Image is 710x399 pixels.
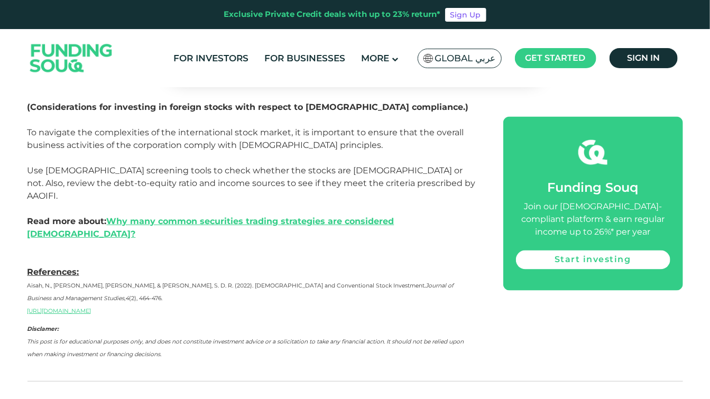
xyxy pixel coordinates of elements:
img: Logo [20,32,123,85]
span: References: [27,267,79,277]
em: 4 [126,295,130,302]
span: More [361,53,389,63]
span: Funding Souq [548,180,639,195]
span: (Considerations for investing in foreign stocks with respect to [DEMOGRAPHIC_DATA] compliance.) [27,102,469,112]
span: Use [DEMOGRAPHIC_DATA] screening tools to check whether the stocks are [DEMOGRAPHIC_DATA] or not.... [27,165,476,201]
a: For Investors [171,50,251,67]
a: For Businesses [262,50,348,67]
em: This post is for educational purposes only, and does not constitute investment advice or a solici... [27,338,464,358]
img: SA Flag [423,54,433,63]
span: Global عربي [435,52,496,64]
a: Sign in [610,48,678,68]
div: Join our [DEMOGRAPHIC_DATA]-compliant platform & earn regular income up to 26%* per year [516,200,670,238]
span: To navigate the complexities of the international stock market, it is important to ensure that th... [27,127,464,150]
a: Sign Up [445,8,486,22]
span: Aisah, N., [PERSON_NAME], [PERSON_NAME], & [PERSON_NAME], S. D. R. (2022). [DEMOGRAPHIC_DATA] and... [27,282,454,302]
span: Get started [525,53,586,63]
a: Start investing [516,250,670,269]
em: Disclamer: [27,326,59,332]
div: Exclusive Private Credit deals with up to 23% return* [224,8,441,21]
span: Sign in [627,53,660,63]
a: [URL][DOMAIN_NAME] [27,308,91,314]
strong: Read more about: [27,216,394,239]
em: Journal of Business and Management Studies [27,282,454,302]
img: fsicon [578,137,607,166]
a: Why many common securities trading strategies are considered [DEMOGRAPHIC_DATA]? [27,216,394,239]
